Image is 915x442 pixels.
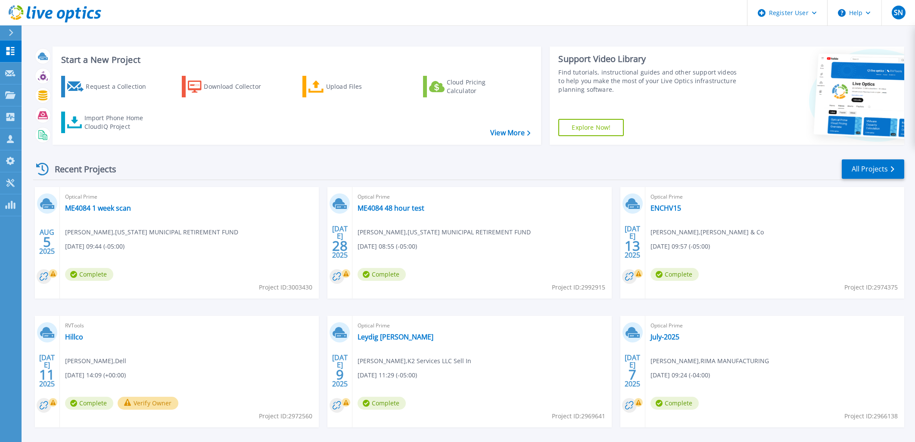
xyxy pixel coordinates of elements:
[358,397,406,410] span: Complete
[552,411,605,421] span: Project ID: 2969641
[65,333,83,341] a: Hillco
[423,76,519,97] a: Cloud Pricing Calculator
[650,397,699,410] span: Complete
[358,242,417,251] span: [DATE] 08:55 (-05:00)
[358,356,471,366] span: [PERSON_NAME] , K2 Services LLC Sell In
[358,192,606,202] span: Optical Prime
[650,192,899,202] span: Optical Prime
[629,371,636,378] span: 7
[894,9,903,16] span: SN
[65,356,126,366] span: [PERSON_NAME] , Dell
[65,321,314,330] span: RVTools
[358,370,417,380] span: [DATE] 11:29 (-05:00)
[844,411,898,421] span: Project ID: 2966138
[358,268,406,281] span: Complete
[204,78,273,95] div: Download Collector
[358,204,424,212] a: ME4084 48 hour test
[650,370,710,380] span: [DATE] 09:24 (-04:00)
[84,114,152,131] div: Import Phone Home CloudIQ Project
[552,283,605,292] span: Project ID: 2992915
[259,411,312,421] span: Project ID: 2972560
[259,283,312,292] span: Project ID: 3003430
[842,159,904,179] a: All Projects
[844,283,898,292] span: Project ID: 2974375
[558,119,624,136] a: Explore Now!
[182,76,278,97] a: Download Collector
[43,238,51,246] span: 5
[65,370,126,380] span: [DATE] 14:09 (+00:00)
[65,204,131,212] a: ME4084 1 week scan
[490,129,530,137] a: View More
[65,192,314,202] span: Optical Prime
[61,76,157,97] a: Request a Collection
[33,159,128,180] div: Recent Projects
[65,227,238,237] span: [PERSON_NAME] , [US_STATE] MUNICIPAL RETIREMENT FUND
[650,321,899,330] span: Optical Prime
[650,204,681,212] a: ENCHV15
[302,76,398,97] a: Upload Files
[332,242,348,249] span: 28
[332,226,348,258] div: [DATE] 2025
[558,53,740,65] div: Support Video Library
[650,268,699,281] span: Complete
[39,226,55,258] div: AUG 2025
[358,321,606,330] span: Optical Prime
[39,355,55,386] div: [DATE] 2025
[650,356,769,366] span: [PERSON_NAME] , RIMA MANUFACTURING
[65,268,113,281] span: Complete
[336,371,344,378] span: 9
[86,78,155,95] div: Request a Collection
[39,371,55,378] span: 11
[625,242,640,249] span: 13
[358,227,531,237] span: [PERSON_NAME] , [US_STATE] MUNICIPAL RETIREMENT FUND
[447,78,516,95] div: Cloud Pricing Calculator
[65,242,124,251] span: [DATE] 09:44 (-05:00)
[624,355,641,386] div: [DATE] 2025
[624,226,641,258] div: [DATE] 2025
[65,397,113,410] span: Complete
[358,333,433,341] a: Leydig [PERSON_NAME]
[61,55,530,65] h3: Start a New Project
[326,78,395,95] div: Upload Files
[650,242,710,251] span: [DATE] 09:57 (-05:00)
[650,227,764,237] span: [PERSON_NAME] , [PERSON_NAME] & Co
[558,68,740,94] div: Find tutorials, instructional guides and other support videos to help you make the most of your L...
[650,333,679,341] a: July-2025
[332,355,348,386] div: [DATE] 2025
[118,397,178,410] button: Verify Owner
